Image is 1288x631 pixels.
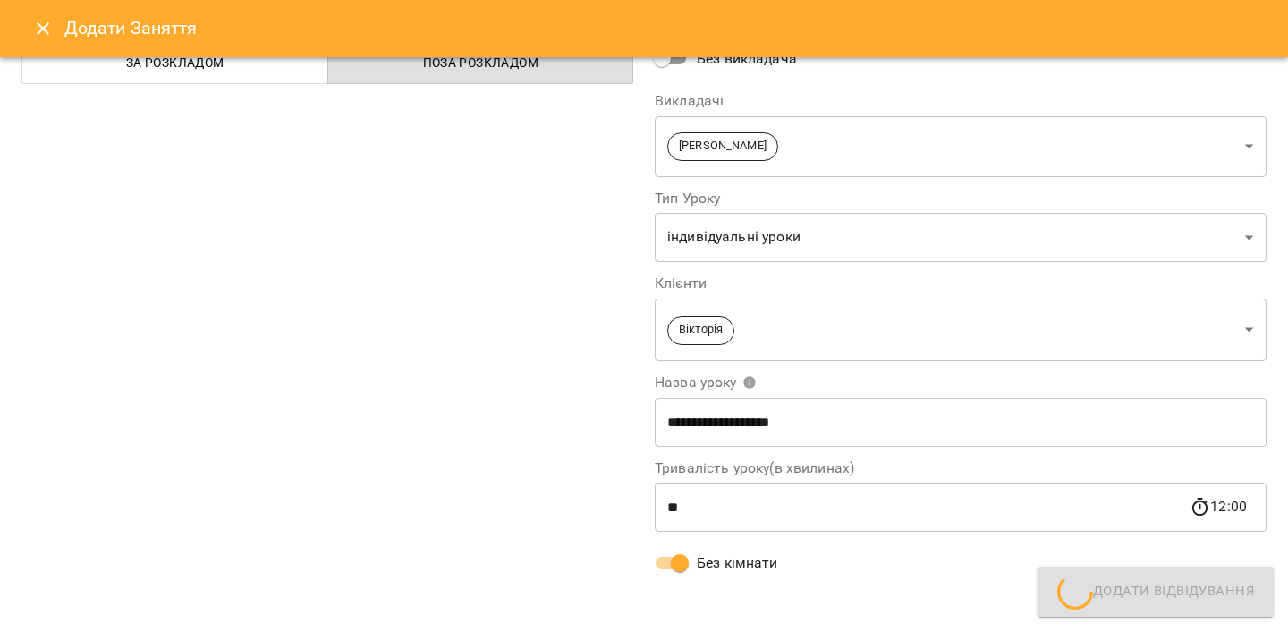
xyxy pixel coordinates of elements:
[655,461,1267,475] label: Тривалість уроку(в хвилинах)
[655,276,1267,290] label: Клієнти
[64,14,1267,42] h6: Додати Заняття
[21,7,64,50] button: Close
[697,552,778,574] span: Без кімнати
[697,48,797,70] span: Без викладача
[655,191,1267,206] label: Тип Уроку
[668,138,777,155] span: [PERSON_NAME]
[21,41,328,84] button: За розкладом
[655,213,1267,263] div: індивідуальні уроки
[327,41,634,84] button: Поза розкладом
[655,115,1267,177] div: [PERSON_NAME]
[33,52,318,73] span: За розкладом
[655,375,757,390] span: Назва уроку
[339,52,623,73] span: Поза розкладом
[655,94,1267,108] label: Викладачі
[655,298,1267,361] div: Вікторія
[742,375,757,390] svg: Вкажіть назву уроку або виберіть клієнтів
[668,322,733,339] span: Вікторія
